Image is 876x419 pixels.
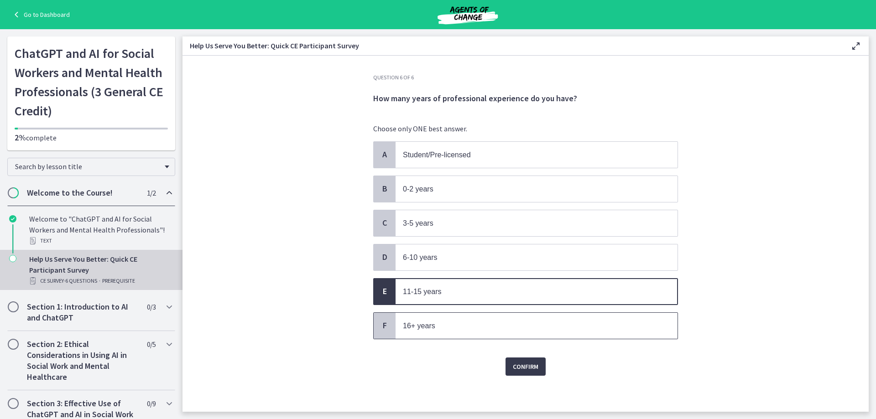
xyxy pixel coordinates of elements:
[29,213,172,246] div: Welcome to "ChatGPT and AI for Social Workers and Mental Health Professionals"!
[29,253,172,286] div: Help Us Serve You Better: Quick CE Participant Survey
[379,286,390,297] span: E
[190,40,836,51] h3: Help Us Serve You Better: Quick CE Participant Survey
[9,215,16,222] i: Completed
[373,74,678,81] h3: Question 6 of 6
[403,219,433,227] span: 3-5 years
[15,132,168,143] p: complete
[403,288,442,295] span: 11-15 years
[403,253,438,261] span: 6-10 years
[99,275,100,286] span: ·
[513,361,538,372] span: Confirm
[102,275,135,286] span: PREREQUISITE
[379,320,390,331] span: F
[379,183,390,194] span: B
[27,187,138,198] h2: Welcome to the Course!
[403,151,471,159] span: Student/Pre-licensed
[27,301,138,323] h2: Section 1: Introduction to AI and ChatGPT
[413,4,522,26] img: Agents of Change
[506,357,546,376] button: Confirm
[379,149,390,160] span: A
[379,252,390,263] span: D
[29,275,172,286] div: CE Survey
[147,398,156,409] span: 0 / 9
[379,217,390,228] span: C
[7,158,175,176] div: Search by lesson title
[403,322,435,330] span: 16+ years
[373,123,678,134] p: Choose only ONE best answer.
[15,162,160,171] span: Search by lesson title
[403,185,433,193] span: 0-2 years
[147,339,156,350] span: 0 / 5
[27,339,138,383] h2: Section 2: Ethical Considerations in Using AI in Social Work and Mental Healthcare
[147,301,156,312] span: 0 / 3
[64,275,97,286] span: · 6 Questions
[15,132,26,143] span: 2%
[373,93,678,104] h3: How many years of professional experience do you have?
[15,44,168,120] h1: ChatGPT and AI for Social Workers and Mental Health Professionals (3 General CE Credit)
[147,187,156,198] span: 1 / 2
[11,9,70,20] a: Go to Dashboard
[29,235,172,246] div: Text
